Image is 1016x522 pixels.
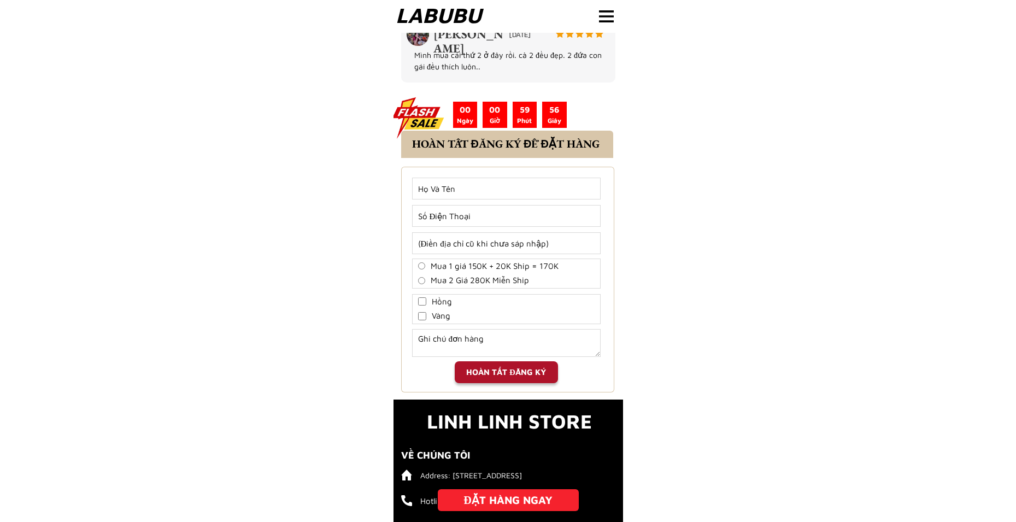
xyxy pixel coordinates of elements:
span: Mua 1 giá 150K + 20K Ship = 170K [431,260,559,273]
span: Mua 2 Giá 280K Miễn Ship [431,274,529,287]
input: Vàng [418,312,426,320]
input: Mua 1 giá 150K + 20K Ship = 170K [418,262,425,269]
h6: Hotline: 0366.795.042 [420,495,542,508]
input: Hồng [418,297,426,306]
div: HOÀN TẤT ĐĂNG KÝ [455,366,558,379]
p: Mình mua cái thứ 2 ở đây rồi. cả 2 đều đẹp. 2 đứa con gái đều thích luôn.. [414,49,602,84]
input: Input address [413,233,600,254]
input: Mua 2 Giá 280K Miễn Ship [418,277,425,284]
h3: HOÀN TẤT ĐĂNG KÝ ĐỂ ĐẶT HÀNG [412,136,633,152]
h3: [DATE] [509,30,556,40]
h6: Address: [STREET_ADDRESS] [420,470,586,481]
h3: LINH LINH STORE [412,407,607,436]
input: Input phone_number [413,206,600,226]
p: VỀ CHÚNG TÔI [401,448,561,462]
p: [PERSON_NAME] [433,27,510,56]
span: Vàng [432,310,450,322]
input: Input full_name [413,178,600,199]
span: Hồng [432,296,452,308]
div: ĐẶT HÀNG NGAY [438,492,579,508]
